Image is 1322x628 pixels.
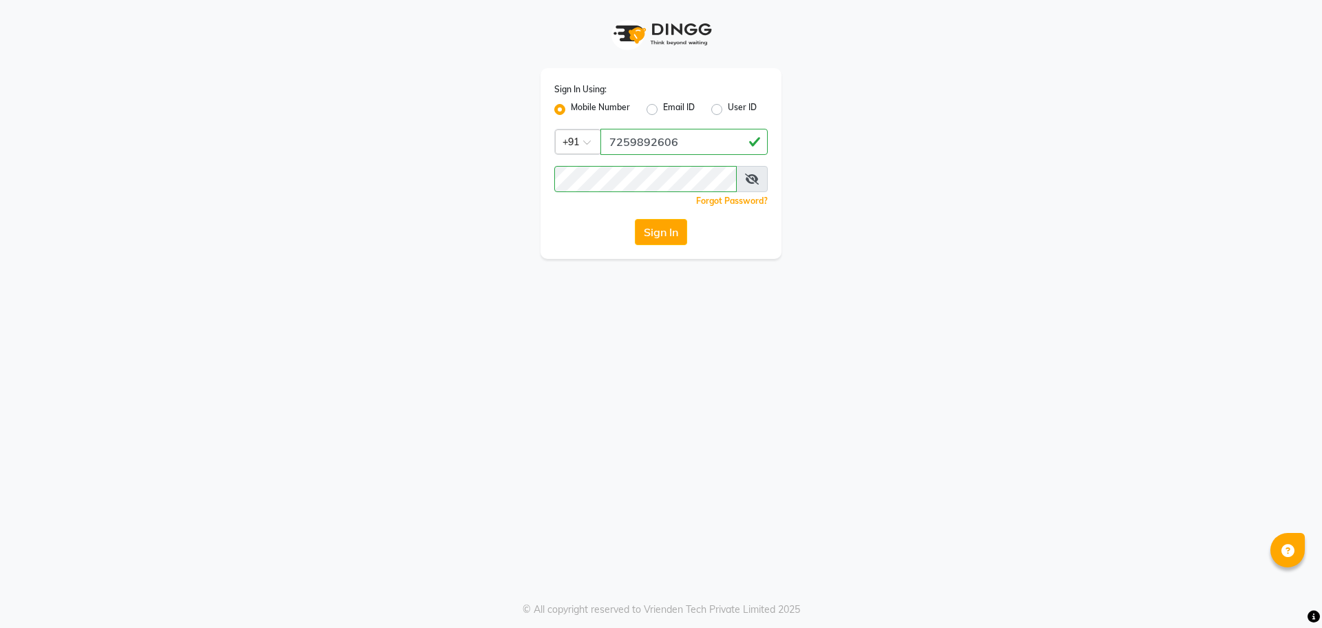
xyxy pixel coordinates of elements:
label: Email ID [663,101,695,118]
label: Sign In Using: [554,83,607,96]
a: Forgot Password? [696,196,768,206]
label: Mobile Number [571,101,630,118]
iframe: chat widget [1264,573,1308,614]
label: User ID [728,101,757,118]
input: Username [554,166,737,192]
button: Sign In [635,219,687,245]
img: logo1.svg [606,14,716,54]
input: Username [600,129,768,155]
